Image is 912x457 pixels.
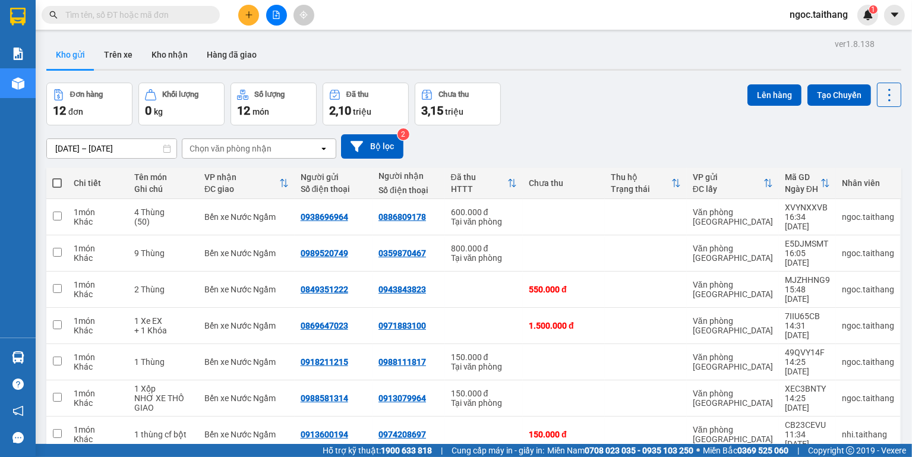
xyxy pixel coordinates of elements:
span: | [441,444,443,457]
div: Bến xe Nước Ngầm [204,321,289,330]
div: 0359870467 [378,248,426,258]
div: Tại văn phòng [451,253,517,263]
span: ngoc.taithang [780,7,857,22]
div: 150.000 đ [529,430,599,439]
div: 11:34 [DATE] [785,430,830,449]
div: Tại văn phòng [451,362,517,371]
div: Ngày ĐH [785,184,821,194]
div: Số điện thoại [301,184,367,194]
div: Khác [74,253,122,263]
div: 0943843823 [378,285,426,294]
div: 0988581314 [301,393,348,403]
div: Người nhận [378,171,439,181]
button: caret-down [884,5,905,26]
img: solution-icon [12,48,24,60]
svg: open [319,144,329,153]
div: Tên món [134,172,193,182]
div: Khác [74,398,122,408]
span: Miền Nam [547,444,693,457]
span: 3,15 [421,103,443,118]
div: Khối lượng [162,90,198,99]
div: NHỜ XE THỒ GIAO [134,393,193,412]
span: notification [12,405,24,417]
div: 0913600194 [301,430,348,439]
button: Kho gửi [46,40,94,69]
button: Chưa thu3,15 triệu [415,83,501,125]
input: Tìm tên, số ĐT hoặc mã đơn [65,8,206,21]
div: Chi tiết [74,178,122,188]
div: 15:48 [DATE] [785,285,830,304]
span: | [797,444,799,457]
div: MJZHHNG9 [785,275,830,285]
div: 1 Thùng [134,357,193,367]
span: triệu [445,107,463,116]
div: nhi.taithang [842,430,894,439]
div: Bến xe Nước Ngầm [204,285,289,294]
img: warehouse-icon [12,77,24,90]
div: 0974208697 [378,430,426,439]
div: Văn phòng [GEOGRAPHIC_DATA] [693,389,773,408]
span: 0 [145,103,152,118]
div: Văn phòng [GEOGRAPHIC_DATA] [693,244,773,263]
div: Tại văn phòng [451,398,517,408]
div: 0886809178 [378,212,426,222]
div: 2 Thùng [134,285,193,294]
span: đơn [68,107,83,116]
div: Thu hộ [611,172,671,182]
div: Số điện thoại [378,185,439,195]
div: 150.000 đ [451,389,517,398]
div: 0913079964 [378,393,426,403]
div: Trạng thái [611,184,671,194]
div: 14:31 [DATE] [785,321,830,340]
button: Khối lượng0kg [138,83,225,125]
sup: 1 [869,5,878,14]
div: Chưa thu [438,90,469,99]
strong: 0708 023 035 - 0935 103 250 [585,446,693,455]
div: Đã thu [346,90,368,99]
div: Bến xe Nước Ngầm [204,393,289,403]
th: Toggle SortBy [779,168,836,199]
div: Khác [74,217,122,226]
div: 16:34 [DATE] [785,212,830,231]
div: Văn phòng [GEOGRAPHIC_DATA] [693,316,773,335]
button: Kho nhận [142,40,197,69]
div: Bến xe Nước Ngầm [204,212,289,222]
div: 150.000 đ [451,352,517,362]
div: Đã thu [451,172,507,182]
div: + 1 Khóa [134,326,193,335]
div: 14:25 [DATE] [785,357,830,376]
div: 0971883100 [378,321,426,330]
div: 0849351222 [301,285,348,294]
span: caret-down [889,10,900,20]
img: warehouse-icon [12,351,24,364]
span: search [49,11,58,19]
div: HTTT [451,184,507,194]
div: E5DJMSMT [785,239,830,248]
div: Khác [74,362,122,371]
button: Đã thu2,10 triệu [323,83,409,125]
div: 0869647023 [301,321,348,330]
span: copyright [846,446,854,455]
button: Hàng đã giao [197,40,266,69]
div: Nhân viên [842,178,894,188]
div: Số lượng [254,90,285,99]
strong: 1900 633 818 [381,446,432,455]
div: 1.500.000 đ [529,321,599,330]
div: 7IIU65CB [785,311,830,321]
th: Toggle SortBy [687,168,779,199]
span: món [253,107,269,116]
button: Lên hàng [747,84,801,106]
div: 600.000 đ [451,207,517,217]
span: message [12,432,24,443]
strong: 0369 525 060 [737,446,788,455]
div: Tại văn phòng [451,217,517,226]
span: aim [299,11,308,19]
div: Ghi chú [134,184,193,194]
input: Select a date range. [47,139,176,158]
img: logo-vxr [10,8,26,26]
div: 49QVY14F [785,348,830,357]
div: ngoc.taithang [842,248,894,258]
div: 550.000 đ [529,285,599,294]
div: Đơn hàng [70,90,103,99]
div: Người gửi [301,172,367,182]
